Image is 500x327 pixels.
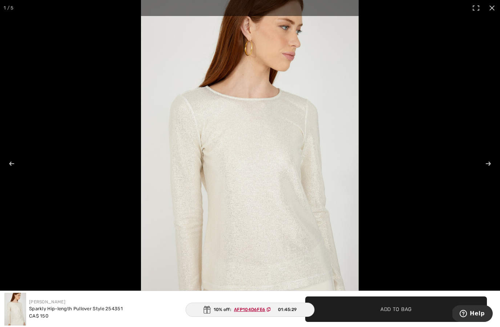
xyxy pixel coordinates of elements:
[29,299,65,304] a: [PERSON_NAME]
[203,306,211,314] img: Gift.svg
[452,305,493,323] iframe: Opens a widget where you can find more information
[380,305,412,313] span: Add to Bag
[278,306,297,313] span: 01:45:29
[234,307,265,312] ins: AFP104D6FE6
[4,145,29,182] button: Previous (arrow left)
[29,313,48,319] span: CA$ 150
[186,303,315,317] div: 10% off:
[29,305,123,312] div: Sparkly Hip-length Pullover Style 254351
[471,145,496,182] button: Next (arrow right)
[305,296,487,322] button: Add to Bag
[4,293,26,326] img: Sparkly Hip-Length Pullover Style 254351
